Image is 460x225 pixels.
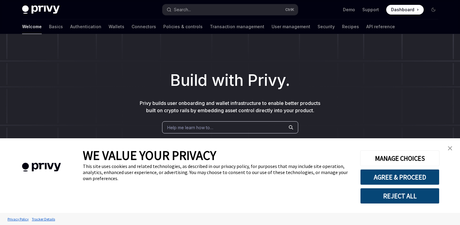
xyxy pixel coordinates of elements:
[9,154,74,180] img: company logo
[272,19,310,34] a: User management
[366,19,395,34] a: API reference
[83,163,351,181] div: This site uses cookies and related technologies, as described in our privacy policy, for purposes...
[83,147,216,163] span: WE VALUE YOUR PRIVACY
[285,7,294,12] span: Ctrl K
[70,19,101,34] a: Authentication
[386,5,424,15] a: Dashboard
[162,4,298,15] button: Search...CtrlK
[342,19,359,34] a: Recipes
[360,150,439,166] button: MANAGE CHOICES
[210,19,264,34] a: Transaction management
[10,69,450,92] h1: Build with Privy.
[360,188,439,204] button: REJECT ALL
[174,6,191,13] div: Search...
[6,214,30,224] a: Privacy Policy
[444,142,456,154] a: close banner
[429,5,438,15] button: Toggle dark mode
[448,146,452,150] img: close banner
[163,19,203,34] a: Policies & controls
[167,124,213,131] span: Help me learn how to…
[343,7,355,13] a: Demo
[362,7,379,13] a: Support
[132,19,156,34] a: Connectors
[30,214,57,224] a: Tracker Details
[22,5,60,14] img: dark logo
[140,100,320,113] span: Privy builds user onboarding and wallet infrastructure to enable better products built on crypto ...
[109,19,124,34] a: Wallets
[391,7,414,13] span: Dashboard
[360,169,439,185] button: AGREE & PROCEED
[22,19,42,34] a: Welcome
[318,19,335,34] a: Security
[49,19,63,34] a: Basics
